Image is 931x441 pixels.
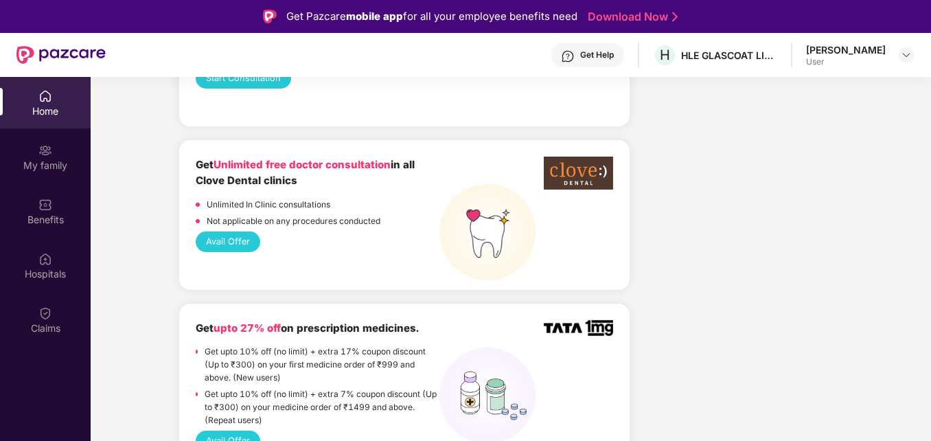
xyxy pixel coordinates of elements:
a: Download Now [588,10,674,24]
p: Unlimited In Clinic consultations [207,199,330,212]
img: svg+xml;base64,PHN2ZyBpZD0iQ2xhaW0iIHhtbG5zPSJodHRwOi8vd3d3LnczLm9yZy8yMDAwL3N2ZyIgd2lkdGg9IjIwIi... [38,306,52,320]
p: Get upto 10% off (no limit) + extra 7% coupon discount (Up to ₹300) on your medicine order of ₹14... [205,388,439,427]
img: svg+xml;base64,PHN2ZyBpZD0iSG9tZSIgeG1sbnM9Imh0dHA6Ly93d3cudzMub3JnLzIwMDAvc3ZnIiB3aWR0aD0iMjAiIG... [38,89,52,103]
div: HLE GLASCOAT LIMITED [681,49,777,62]
img: svg+xml;base64,PHN2ZyBpZD0iSG9zcGl0YWxzIiB4bWxucz0iaHR0cDovL3d3dy53My5vcmcvMjAwMC9zdmciIHdpZHRoPS... [38,252,52,266]
div: [PERSON_NAME] [806,43,886,56]
img: New Pazcare Logo [16,46,106,64]
span: upto 27% off [214,321,281,335]
img: TATA_1mg_Logo.png [544,320,613,336]
button: Avail Offer [196,231,260,252]
img: svg+xml;base64,PHN2ZyBpZD0iSGVscC0zMngzMiIgeG1sbnM9Imh0dHA6Ly93d3cudzMub3JnLzIwMDAvc3ZnIiB3aWR0aD... [561,49,575,63]
b: Get on prescription medicines. [196,321,419,335]
span: H [660,47,670,63]
div: User [806,56,886,67]
div: Get Pazcare for all your employee benefits need [286,8,577,25]
img: Stroke [672,10,678,24]
p: Get upto 10% off (no limit) + extra 17% coupon discount (Up to ₹300) on your first medicine order... [205,346,439,385]
button: Start Consultation [196,68,290,89]
img: svg+xml;base64,PHN2ZyBpZD0iQmVuZWZpdHMiIHhtbG5zPSJodHRwOi8vd3d3LnczLm9yZy8yMDAwL3N2ZyIgd2lkdGg9Ij... [38,198,52,212]
img: svg+xml;base64,PHN2ZyBpZD0iRHJvcGRvd24tMzJ4MzIiIHhtbG5zPSJodHRwOi8vd3d3LnczLm9yZy8yMDAwL3N2ZyIgd2... [901,49,912,60]
img: teeth%20high.png [439,184,536,280]
strong: mobile app [346,10,403,23]
img: svg+xml;base64,PHN2ZyB3aWR0aD0iMjAiIGhlaWdodD0iMjAiIHZpZXdCb3g9IjAgMCAyMCAyMCIgZmlsbD0ibm9uZSIgeG... [38,144,52,157]
div: Get Help [580,49,614,60]
img: clove-dental%20png.png [544,157,613,190]
p: Not applicable on any procedures conducted [207,215,380,228]
span: Unlimited free doctor consultation [214,158,391,171]
b: Get in all Clove Dental clinics [196,158,415,188]
img: Logo [263,10,277,23]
